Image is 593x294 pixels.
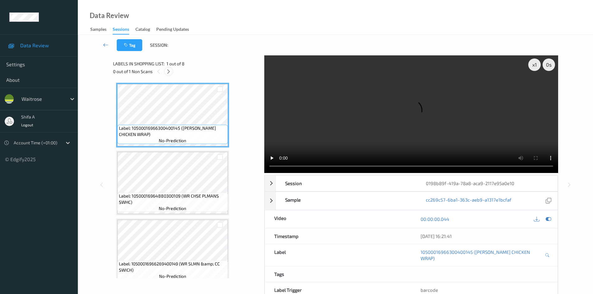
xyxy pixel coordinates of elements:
a: Pending Updates [156,25,195,34]
div: Pending Updates [156,26,189,34]
div: Catalog [135,26,150,34]
span: Label: 10500016966269400149 (WR SLMN &amp; CC SWICH) [119,261,226,273]
div: 0 out of 1 Non Scans [113,68,260,75]
div: [DATE] 16:21:41 [421,233,548,239]
div: Session0198b89f-419a-78a8-aca9-2117e95a0e10 [265,175,558,191]
span: Label: 10500016966300400145 ([PERSON_NAME] CHICKEN WRAP) [119,125,226,138]
span: no-prediction [159,138,186,144]
div: Sample [276,192,417,210]
a: cc269c57-6ba1-363c-aeb9-a1317e1bcfaf [426,197,511,205]
div: Session [276,175,417,191]
div: Timestamp [265,228,411,244]
span: 1 out of 8 [167,61,185,67]
button: Tag [117,39,142,51]
div: Label [265,244,411,266]
div: Data Review [90,12,129,19]
a: 10500016966300400145 ([PERSON_NAME] CHICKEN WRAP) [421,249,543,261]
span: Session: [150,42,168,48]
a: Samples [90,25,113,34]
div: Sessions [113,26,129,35]
div: 0 s [543,58,555,71]
span: no-prediction [159,205,186,212]
div: x 1 [528,58,541,71]
span: Label: 10500016964880300109 (WR CHSE PLMANS SWHC) [119,193,226,205]
div: Samplecc269c57-6ba1-363c-aeb9-a1317e1bcfaf [265,192,558,210]
span: Labels in shopping list: [113,61,164,67]
a: Catalog [135,25,156,34]
span: no-prediction [159,273,186,279]
div: Video [265,210,411,228]
div: Samples [90,26,106,34]
div: 0198b89f-419a-78a8-aca9-2117e95a0e10 [417,175,557,191]
a: 00:00:00.044 [421,216,449,222]
a: Sessions [113,25,135,35]
div: Tags [265,266,411,282]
